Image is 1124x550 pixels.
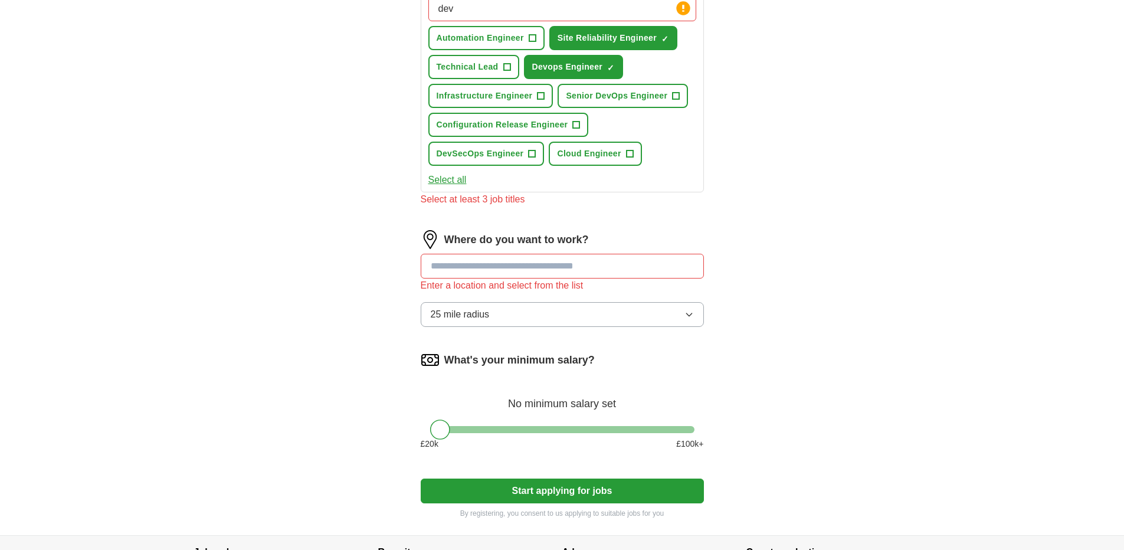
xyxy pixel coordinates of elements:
[437,61,499,73] span: Technical Lead
[421,479,704,503] button: Start applying for jobs
[421,508,704,519] p: By registering, you consent to us applying to suitable jobs for you
[437,148,524,160] span: DevSecOps Engineer
[431,307,490,322] span: 25 mile radius
[549,26,677,50] button: Site Reliability Engineer✓
[557,148,621,160] span: Cloud Engineer
[428,173,467,187] button: Select all
[607,63,614,73] span: ✓
[558,84,688,108] button: Senior DevOps Engineer
[421,192,704,207] div: Select at least 3 job titles
[444,352,595,368] label: What's your minimum salary?
[421,438,438,450] span: £ 20 k
[421,230,440,249] img: location.png
[421,302,704,327] button: 25 mile radius
[566,90,667,102] span: Senior DevOps Engineer
[549,142,641,166] button: Cloud Engineer
[437,119,568,131] span: Configuration Release Engineer
[421,279,704,293] div: Enter a location and select from the list
[428,113,589,137] button: Configuration Release Engineer
[421,351,440,369] img: salary.png
[437,90,533,102] span: Infrastructure Engineer
[676,438,703,450] span: £ 100 k+
[661,34,668,44] span: ✓
[532,61,603,73] span: Devops Engineer
[428,26,545,50] button: Automation Engineer
[421,384,704,412] div: No minimum salary set
[428,142,545,166] button: DevSecOps Engineer
[524,55,624,79] button: Devops Engineer✓
[558,32,657,44] span: Site Reliability Engineer
[428,84,553,108] button: Infrastructure Engineer
[428,55,519,79] button: Technical Lead
[437,32,524,44] span: Automation Engineer
[444,232,589,248] label: Where do you want to work?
